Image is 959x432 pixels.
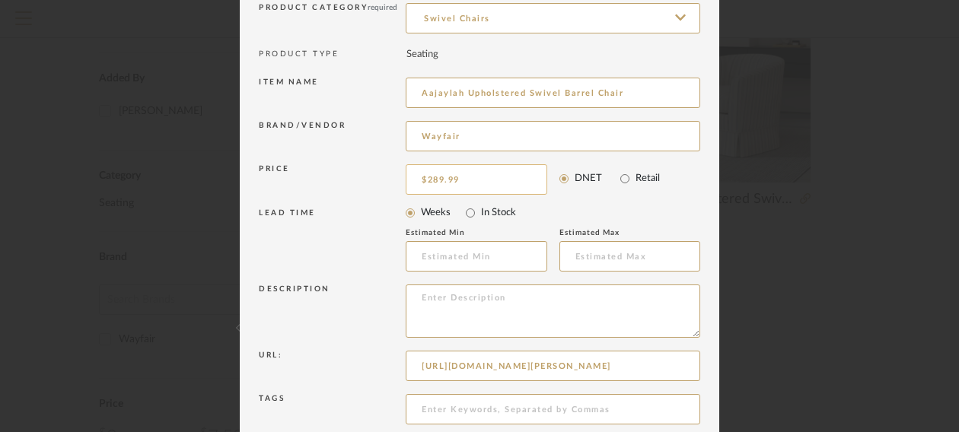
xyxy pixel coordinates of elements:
[575,171,602,186] label: DNET
[559,241,701,272] input: Estimated Max
[636,171,660,186] label: Retail
[259,394,406,425] div: Tags
[421,205,451,221] label: Weeks
[259,164,406,190] div: Price
[559,168,701,189] mat-radio-group: Select price type
[406,78,700,108] input: Enter Name
[559,228,666,237] div: Estimated Max
[259,351,406,382] div: Url:
[406,47,438,62] div: Seating
[259,78,406,109] div: Item name
[406,228,512,237] div: Estimated Min
[406,202,700,224] mat-radio-group: Select item type
[406,241,547,272] input: Estimated Min
[259,284,406,338] div: Description
[259,43,406,66] div: PRODUCT TYPE
[406,121,700,151] input: Unknown
[259,3,406,34] div: Product Category
[406,394,700,424] input: Enter Keywords, Separated by Commas
[481,205,516,221] label: In Stock
[406,351,700,381] input: Enter URL
[406,3,700,33] input: Type a category to search and select
[406,164,547,195] input: Enter DNET Price
[368,4,397,11] span: required
[259,121,406,152] div: Brand/Vendor
[259,208,406,272] div: LEAD TIME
